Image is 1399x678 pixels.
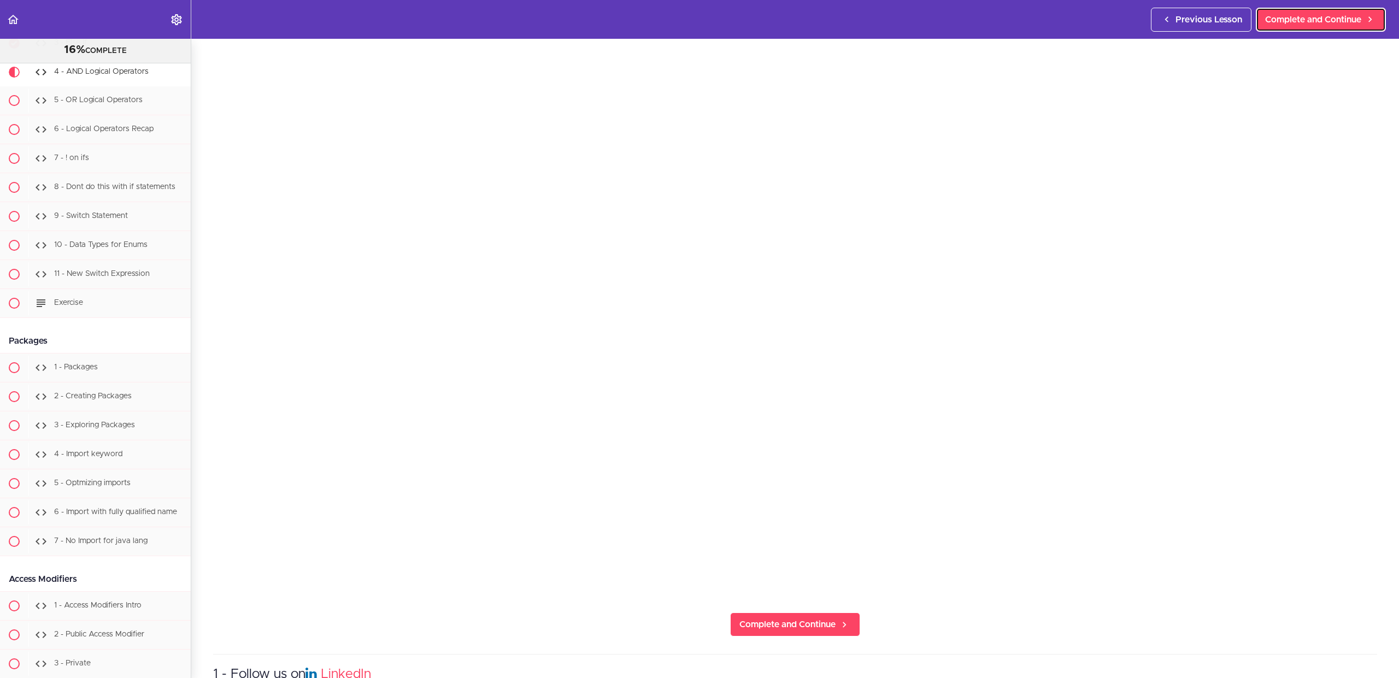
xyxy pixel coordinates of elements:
span: 11 - New Switch Expression [54,270,150,278]
div: COMPLETE [14,43,177,57]
span: 6 - Import with fully qualified name [54,509,177,516]
svg: Back to course curriculum [7,13,20,26]
span: Exercise [54,299,83,307]
span: 4 - Import keyword [54,451,122,458]
span: 5 - OR Logical Operators [54,97,143,104]
span: 2 - Public Access Modifier [54,631,144,639]
span: Complete and Continue [1265,13,1361,26]
span: 6 - Logical Operators Recap [54,126,154,133]
span: 4 - AND Logical Operators [54,68,149,76]
span: 16% [64,44,85,55]
span: Previous Lesson [1175,13,1242,26]
a: Complete and Continue [1256,8,1386,32]
span: 2 - Creating Packages [54,393,132,400]
a: Previous Lesson [1151,8,1251,32]
span: 9 - Switch Statement [54,213,128,220]
a: Complete and Continue [730,612,860,636]
span: 5 - Optmizing imports [54,480,131,487]
span: 10 - Data Types for Enums [54,241,148,249]
span: 8 - Dont do this with if statements [54,184,175,191]
span: 1 - Access Modifiers Intro [54,602,142,610]
span: 7 - No Import for java lang [54,538,148,545]
span: 1 - Packages [54,364,98,372]
span: 3 - Private [54,660,91,668]
span: Complete and Continue [739,618,836,631]
svg: Settings Menu [170,13,183,26]
span: 3 - Exploring Packages [54,422,135,429]
span: 7 - ! on ifs [54,155,89,162]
